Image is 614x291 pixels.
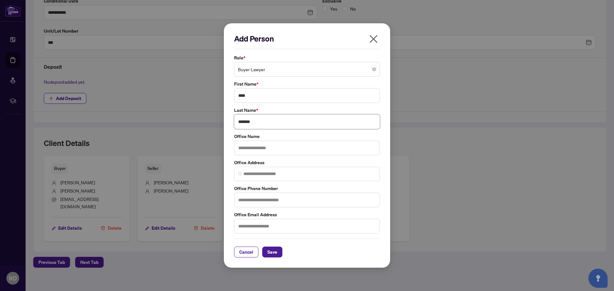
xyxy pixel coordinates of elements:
[234,107,380,114] label: Last Name
[234,159,380,166] label: Office Address
[234,34,380,44] h2: Add Person
[262,247,282,257] button: Save
[238,172,242,176] img: search_icon
[234,185,380,192] label: Office Phone Number
[238,63,376,75] span: Buyer Lawyer
[234,211,380,218] label: Office Email Address
[234,247,258,257] button: Cancel
[588,269,608,288] button: Open asap
[372,67,376,71] span: close-circle
[234,80,380,88] label: First Name
[239,247,253,257] span: Cancel
[234,54,380,61] label: Role
[368,34,379,44] span: close
[267,247,277,257] span: Save
[234,133,380,140] label: Office Name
